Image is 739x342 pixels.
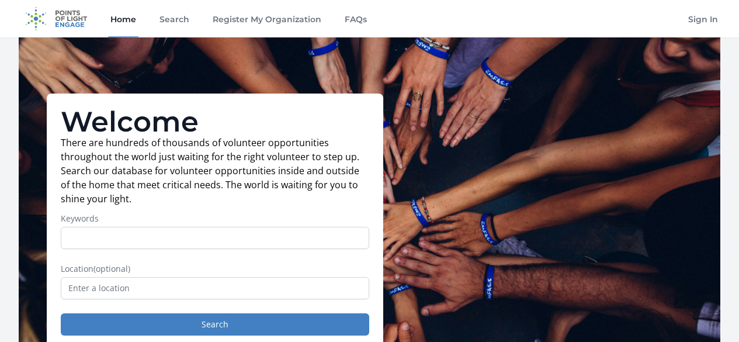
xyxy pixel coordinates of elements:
[61,263,369,275] label: Location
[61,213,369,224] label: Keywords
[93,263,130,274] span: (optional)
[61,108,369,136] h1: Welcome
[61,277,369,299] input: Enter a location
[61,136,369,206] p: There are hundreds of thousands of volunteer opportunities throughout the world just waiting for ...
[61,313,369,336] button: Search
